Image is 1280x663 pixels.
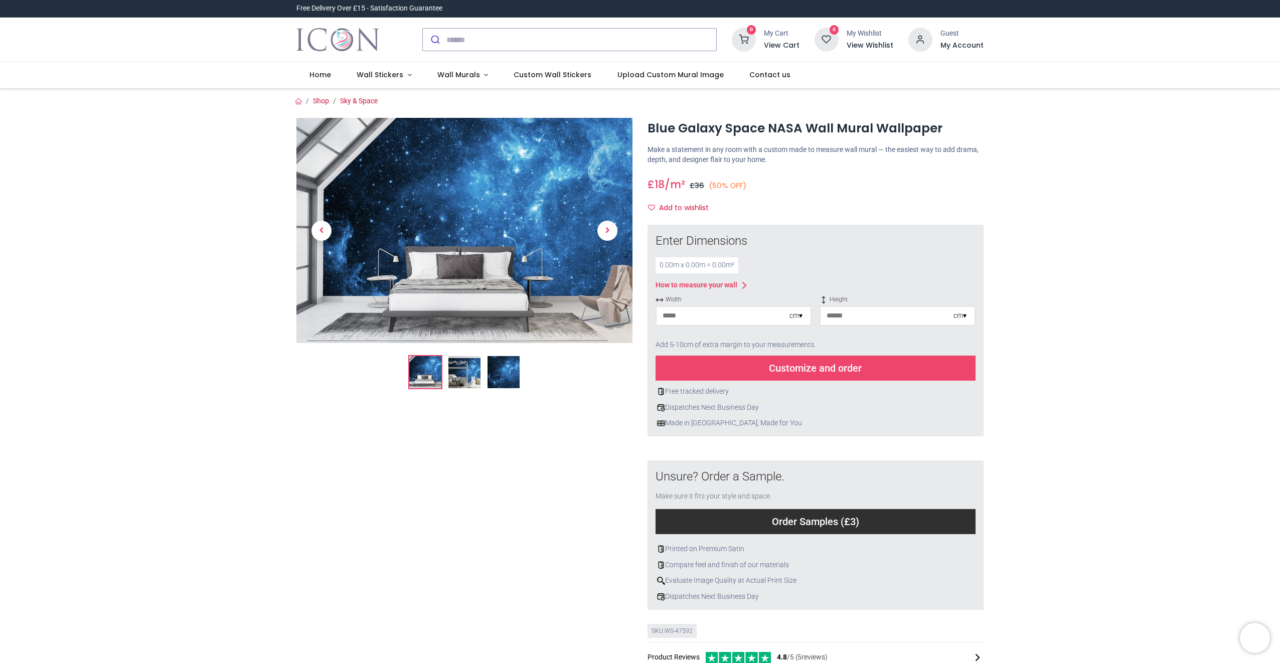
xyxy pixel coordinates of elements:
[847,29,893,39] div: My Wishlist
[773,4,984,14] iframe: Customer reviews powered by Trustpilot
[940,41,984,51] a: My Account
[789,311,803,321] div: cm ▾
[764,29,799,39] div: My Cart
[655,177,665,192] span: 18
[514,70,591,80] span: Custom Wall Stickers
[309,70,331,80] span: Home
[657,419,665,427] img: uk
[656,334,976,356] div: Add 5-10cm of extra margin to your measurements.
[424,62,501,88] a: Wall Murals
[648,624,697,638] div: SKU: WS-47592
[777,652,828,662] span: /5 ( 5 reviews)
[296,26,379,54] a: Logo of Icon Wall Stickers
[777,653,787,661] span: 4.8
[340,97,378,105] a: Sky & Space
[953,311,967,321] div: cm ▾
[488,356,520,388] img: WS-47592-03
[749,70,790,80] span: Contact us
[656,560,976,570] div: Compare feel and finish of our materials
[656,295,812,304] span: Width
[617,70,724,80] span: Upload Custom Mural Image
[409,356,441,388] img: Blue Galaxy Space NASA Wall Mural Wallpaper
[656,544,976,554] div: Printed on Premium Satin
[597,221,617,241] span: Next
[665,177,685,192] span: /m²
[448,356,481,388] img: WS-47592-02
[940,29,984,39] div: Guest
[656,509,976,534] div: Order Samples (£3)
[437,70,480,80] span: Wall Murals
[296,26,379,54] img: Icon Wall Stickers
[648,120,984,137] h1: Blue Galaxy Space NASA Wall Mural Wallpaper
[656,468,976,485] div: Unsure? Order a Sample.
[690,181,704,191] span: £
[815,35,839,43] a: 0
[847,41,893,51] a: View Wishlist
[656,387,976,397] div: Free tracked delivery
[313,97,329,105] a: Shop
[764,41,799,51] a: View Cart
[1240,623,1270,653] iframe: Brevo live chat
[656,280,737,290] div: How to measure your wall
[648,177,665,192] span: £
[648,200,717,217] button: Add to wishlistAdd to wishlist
[656,491,976,502] div: Make sure it fits your style and space.
[296,4,442,14] div: Free Delivery Over £15 - Satisfaction Guarantee
[423,29,446,51] button: Submit
[582,151,632,309] a: Next
[820,295,976,304] span: Height
[695,181,704,191] span: 36
[656,592,976,602] div: Dispatches Next Business Day
[830,25,839,35] sup: 0
[656,576,976,586] div: Evaluate Image Quality at Actual Print Size
[732,35,756,43] a: 0
[311,221,332,241] span: Previous
[656,418,976,428] div: Made in [GEOGRAPHIC_DATA], Made for You
[648,204,655,211] i: Add to wishlist
[648,145,984,164] p: Make a statement in any room with a custom made to measure wall mural — the easiest way to add dr...
[709,181,747,191] small: (50% OFF)
[296,118,632,343] img: Blue Galaxy Space NASA Wall Mural Wallpaper
[357,70,403,80] span: Wall Stickers
[656,403,976,413] div: Dispatches Next Business Day
[747,25,756,35] sup: 0
[344,62,424,88] a: Wall Stickers
[296,151,347,309] a: Previous
[656,233,976,250] div: Enter Dimensions
[656,257,738,273] div: 0.00 m x 0.00 m = 0.00 m²
[656,356,976,381] div: Customize and order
